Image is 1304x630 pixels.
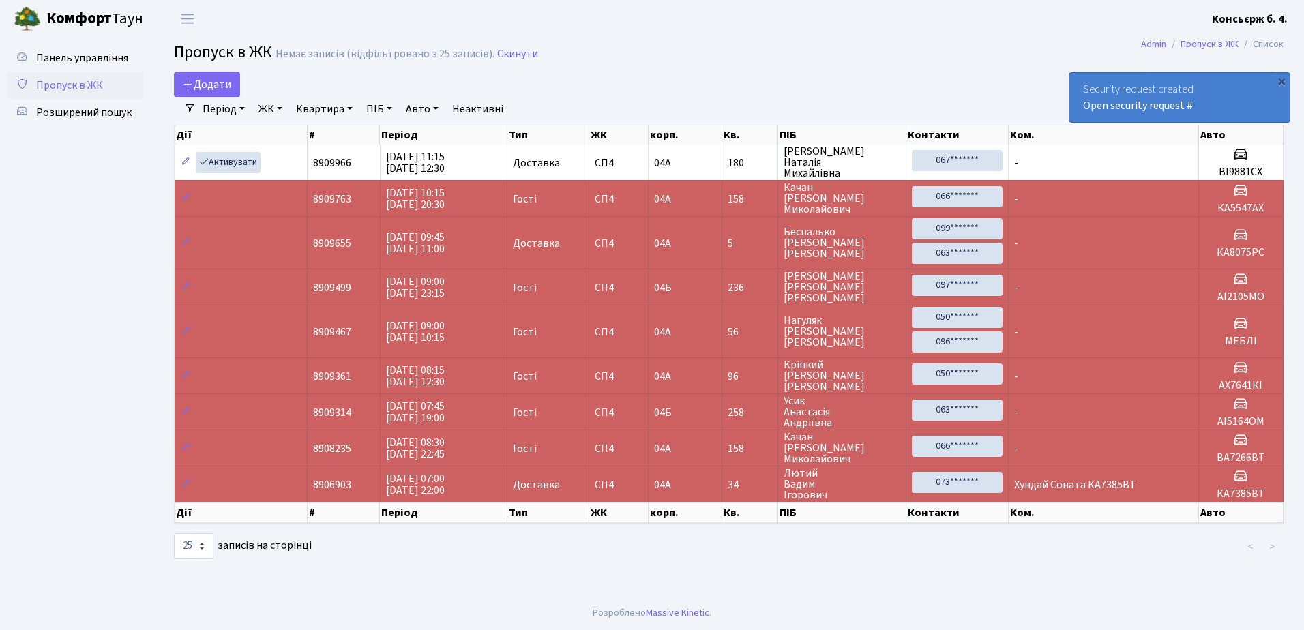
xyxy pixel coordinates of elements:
span: Гості [513,282,537,293]
h5: АХ7641КІ [1204,379,1277,392]
th: Період [380,125,507,145]
span: 8909966 [313,155,351,170]
span: [DATE] 10:15 [DATE] 20:30 [386,185,445,212]
span: 258 [728,407,772,418]
th: Тип [507,502,589,523]
a: Розширений пошук [7,99,143,126]
span: СП4 [595,371,642,382]
h5: АІ5164ОМ [1204,415,1277,428]
span: СП4 [595,407,642,418]
span: 04А [654,325,671,340]
span: СП4 [595,282,642,293]
a: ЖК [253,97,288,121]
span: 180 [728,157,772,168]
span: Пропуск в ЖК [36,78,103,93]
span: [DATE] 09:00 [DATE] 23:15 [386,274,445,301]
h5: МЕБЛІ [1204,335,1277,348]
span: Нагуляк [PERSON_NAME] [PERSON_NAME] [784,315,900,348]
span: 04А [654,369,671,384]
span: 8906903 [313,477,351,492]
div: Security request created [1069,73,1290,122]
span: 8909314 [313,405,351,420]
span: СП4 [595,443,642,454]
span: 04А [654,236,671,251]
a: Додати [174,72,240,97]
span: [DATE] 07:45 [DATE] 19:00 [386,399,445,425]
th: Кв. [722,125,778,145]
th: Період [380,502,507,523]
span: Гості [513,194,537,205]
span: Розширений пошук [36,105,132,120]
th: Дії [175,125,308,145]
div: Розроблено . [593,605,711,620]
span: 04А [654,477,671,492]
a: Open security request # [1083,98,1193,113]
span: [DATE] 08:30 [DATE] 22:45 [386,435,445,462]
span: [DATE] 09:00 [DATE] 10:15 [386,318,445,345]
span: Беспалько [PERSON_NAME] [PERSON_NAME] [784,226,900,259]
h5: ВА7266ВТ [1204,451,1277,464]
span: Качан [PERSON_NAME] Миколайович [784,432,900,464]
b: Комфорт [46,7,112,29]
a: Період [197,97,250,121]
span: Усик Анастасія Андріївна [784,395,900,428]
span: - [1014,405,1018,420]
th: Тип [507,125,589,145]
span: - [1014,236,1018,251]
button: Переключити навігацію [171,7,205,30]
span: 04Б [654,280,672,295]
th: ЖК [589,502,649,523]
th: # [308,502,380,523]
span: СП4 [595,479,642,490]
span: - [1014,325,1018,340]
span: 236 [728,282,772,293]
span: Додати [183,77,231,92]
img: logo.png [14,5,41,33]
h5: КА8075РС [1204,246,1277,259]
div: × [1275,74,1288,88]
span: 34 [728,479,772,490]
span: Доставка [513,157,560,168]
span: 158 [728,443,772,454]
span: 8909467 [313,325,351,340]
th: ПІБ [778,125,906,145]
th: Ком. [1009,125,1199,145]
label: записів на сторінці [174,533,312,559]
span: 8909655 [313,236,351,251]
th: Авто [1199,125,1284,145]
span: 8908235 [313,441,351,456]
span: СП4 [595,327,642,337]
span: [DATE] 08:15 [DATE] 12:30 [386,363,445,389]
span: 04А [654,441,671,456]
span: 8909361 [313,369,351,384]
a: Консьєрж б. 4. [1212,11,1288,27]
h5: КА5547АХ [1204,202,1277,215]
span: Кріпкий [PERSON_NAME] [PERSON_NAME] [784,359,900,392]
a: Неактивні [447,97,509,121]
span: СП4 [595,157,642,168]
span: Гості [513,371,537,382]
span: 8909763 [313,192,351,207]
span: 158 [728,194,772,205]
span: Лютий Вадим Ігорович [784,468,900,500]
h5: КА7385ВТ [1204,487,1277,500]
th: Кв. [722,502,778,523]
span: Гості [513,443,537,454]
th: Контакти [906,125,1009,145]
a: Пропуск в ЖК [7,72,143,99]
a: Активувати [196,152,261,173]
span: - [1014,441,1018,456]
th: # [308,125,380,145]
span: [DATE] 07:00 [DATE] 22:00 [386,471,445,498]
span: - [1014,280,1018,295]
th: Авто [1199,502,1284,523]
span: [DATE] 09:45 [DATE] 11:00 [386,230,445,256]
span: 04А [654,155,671,170]
a: Massive Kinetic [646,605,709,620]
span: 96 [728,371,772,382]
th: Контакти [906,502,1009,523]
th: корп. [649,502,722,523]
span: [PERSON_NAME] Наталія Михайлівна [784,146,900,179]
h5: АІ2105МО [1204,290,1277,303]
span: 04А [654,192,671,207]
